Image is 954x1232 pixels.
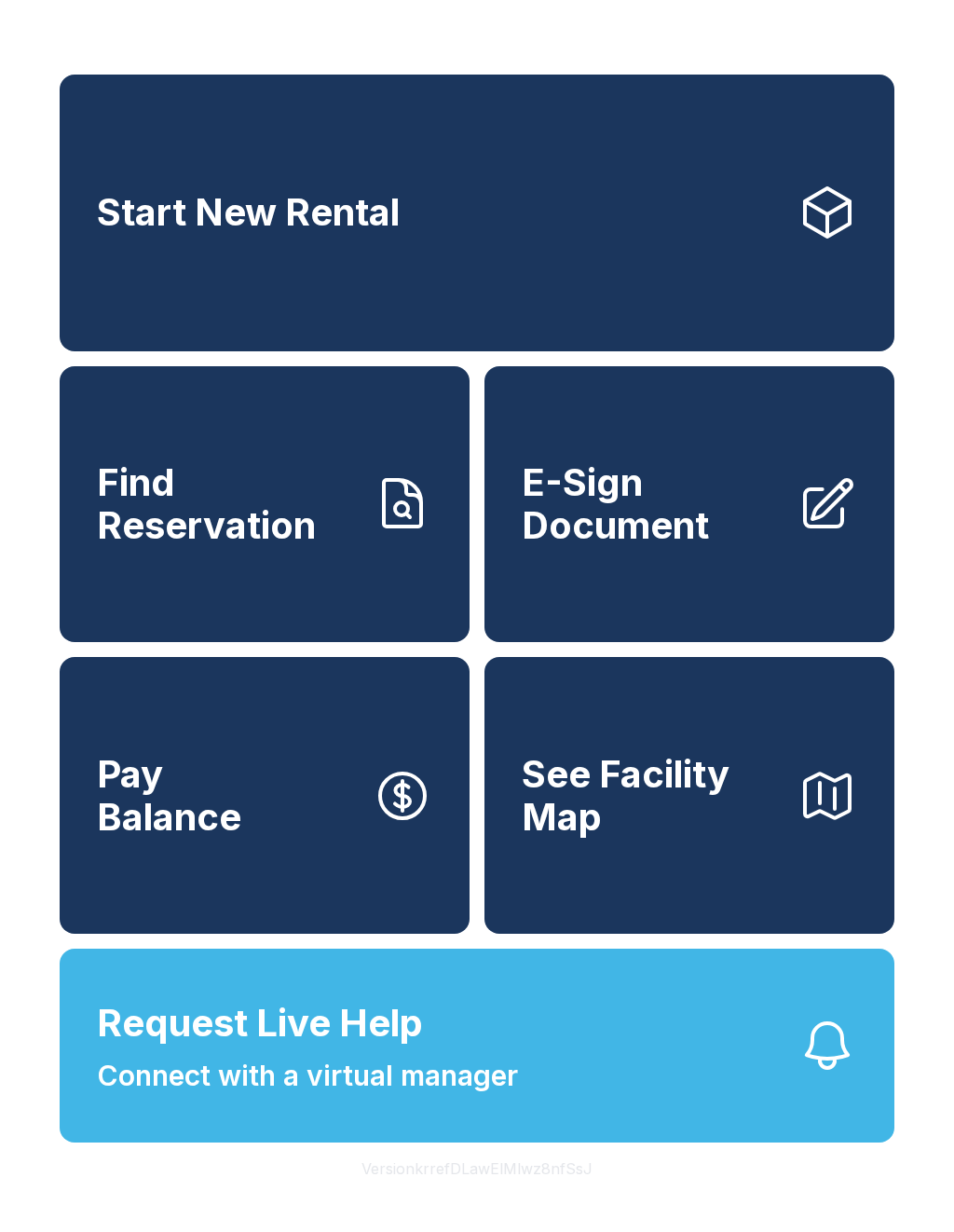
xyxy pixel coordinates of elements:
[484,657,894,934] button: See Facility Map
[522,461,783,546] span: E-Sign Document
[97,995,423,1051] span: Request Live Help
[97,191,400,234] span: Start New Rental
[522,753,783,838] span: See Facility Map
[97,1055,518,1097] span: Connect with a virtual manager
[60,366,470,643] a: Find Reservation
[60,949,894,1143] button: Request Live HelpConnect with a virtual manager
[97,753,241,838] span: Pay Balance
[97,461,358,546] span: Find Reservation
[484,366,894,643] a: E-Sign Document
[347,1143,607,1195] button: VersionkrrefDLawElMlwz8nfSsJ
[60,657,470,934] button: PayBalance
[60,75,894,351] a: Start New Rental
